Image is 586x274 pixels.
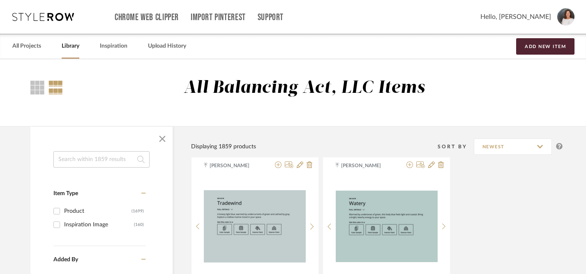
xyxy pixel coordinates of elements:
div: (160) [134,218,144,231]
span: [PERSON_NAME] [210,162,261,169]
a: Library [62,41,79,52]
span: Added By [53,257,78,262]
div: Inspiration Image [64,218,134,231]
button: Add New Item [516,38,574,55]
a: Import Pinterest [191,14,246,21]
img: Tradewind SW 6218 [204,190,306,262]
span: [PERSON_NAME] [341,162,393,169]
img: avatar [557,8,574,25]
a: Support [258,14,284,21]
a: Inspiration [100,41,127,52]
a: Chrome Web Clipper [115,14,179,21]
div: All Balancing Act, LLC Items [184,78,425,99]
a: All Projects [12,41,41,52]
img: Watery SW 6478 [336,191,438,262]
div: Product [64,205,132,218]
input: Search within 1859 results [53,151,150,168]
span: Hello, [PERSON_NAME] [480,12,551,22]
div: Sort By [438,143,474,151]
span: Item Type [53,191,78,196]
div: Displaying 1859 products [191,142,256,151]
button: Close [154,131,171,147]
div: (1699) [132,205,144,218]
a: Upload History [148,41,186,52]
